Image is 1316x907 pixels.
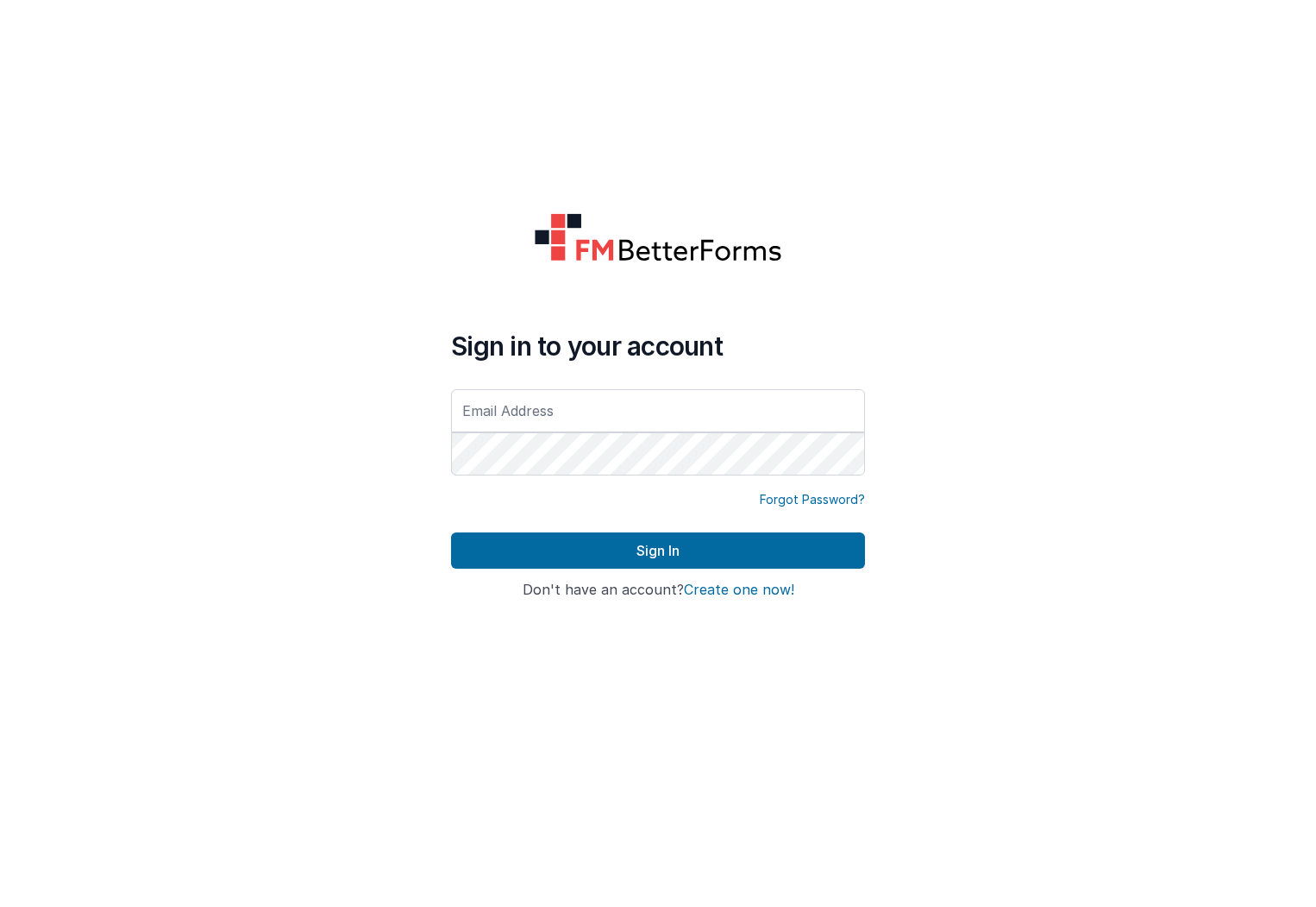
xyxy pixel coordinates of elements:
[451,532,865,569] button: Sign In
[684,583,794,598] button: Create one now!
[451,331,865,362] h4: Sign in to your account
[760,491,865,508] a: Forgot Password?
[451,583,865,598] h4: Don't have an account?
[451,389,865,432] input: Email Address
